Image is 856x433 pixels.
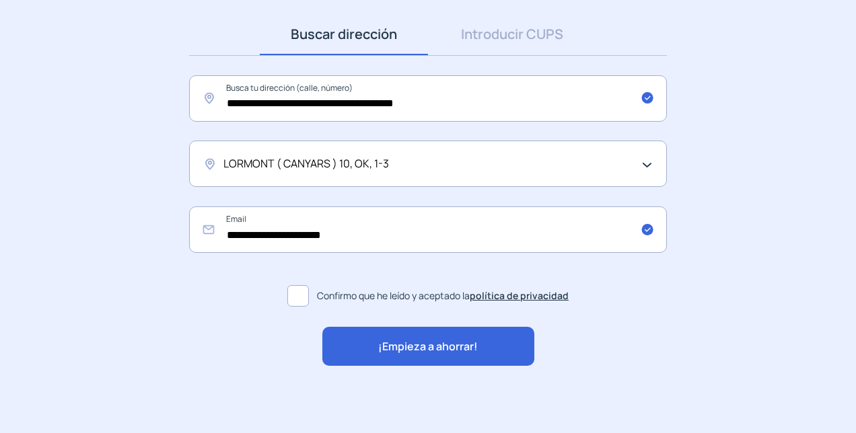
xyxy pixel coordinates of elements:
[317,288,569,303] span: Confirmo que he leído y aceptado la
[223,155,389,173] span: LORMONT ( CANYARS ) 10, OK, 1-3
[378,338,478,356] span: ¡Empieza a ahorrar!
[260,13,428,55] a: Buscar dirección
[470,289,569,302] a: política de privacidad
[428,13,596,55] a: Introducir CUPS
